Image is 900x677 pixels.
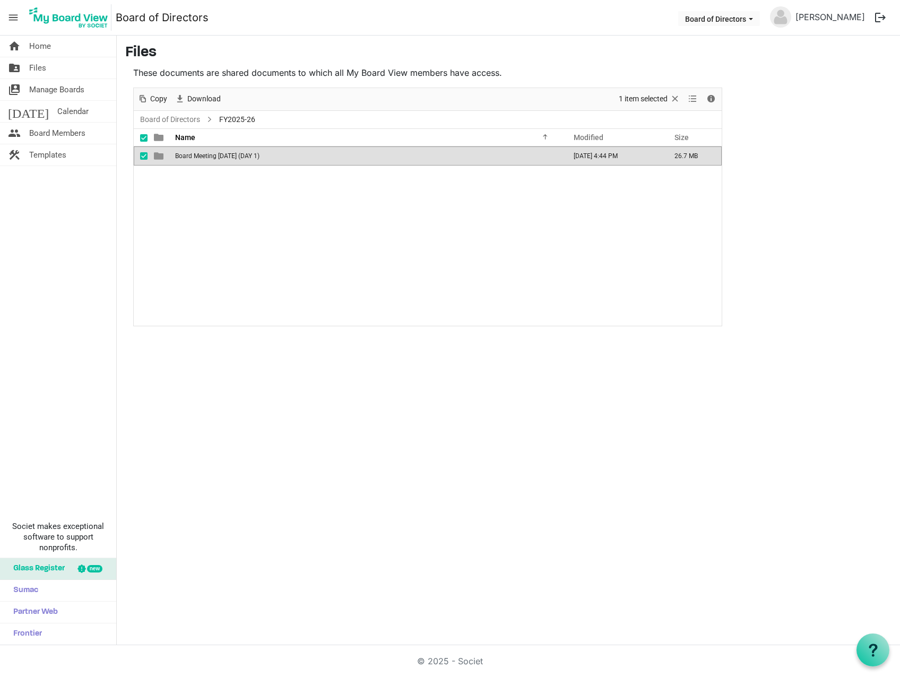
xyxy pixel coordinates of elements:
[770,6,791,28] img: no-profile-picture.svg
[138,113,202,126] a: Board of Directors
[57,101,89,122] span: Calendar
[615,88,684,110] div: Clear selection
[134,88,171,110] div: Copy
[26,4,111,31] img: My Board View Logo
[136,92,169,106] button: Copy
[149,92,168,106] span: Copy
[562,146,663,166] td: August 26, 2025 4:44 PM column header Modified
[175,152,259,160] span: Board Meeting [DATE] (DAY 1)
[684,88,702,110] div: View
[791,6,869,28] a: [PERSON_NAME]
[8,57,21,79] span: folder_shared
[175,133,195,142] span: Name
[704,92,719,106] button: Details
[186,92,222,106] span: Download
[3,7,23,28] span: menu
[8,144,21,166] span: construction
[618,92,669,106] span: 1 item selected
[29,57,46,79] span: Files
[5,521,111,553] span: Societ makes exceptional software to support nonprofits.
[29,144,66,166] span: Templates
[869,6,892,29] button: logout
[617,92,682,106] button: Selection
[148,146,172,166] td: is template cell column header type
[702,88,720,110] div: Details
[8,101,49,122] span: [DATE]
[8,623,42,645] span: Frontier
[8,602,58,623] span: Partner Web
[172,146,562,166] td: Board Meeting August 26, 2025 (DAY 1) is template cell column header Name
[678,11,760,26] button: Board of Directors dropdownbutton
[686,92,699,106] button: View dropdownbutton
[29,79,84,100] span: Manage Boards
[125,44,892,62] h3: Files
[29,123,85,144] span: Board Members
[171,88,224,110] div: Download
[417,656,483,666] a: © 2025 - Societ
[26,4,116,31] a: My Board View Logo
[574,133,603,142] span: Modified
[173,92,223,106] button: Download
[133,66,722,79] p: These documents are shared documents to which all My Board View members have access.
[134,146,148,166] td: checkbox
[8,580,38,601] span: Sumac
[8,123,21,144] span: people
[663,146,722,166] td: 26.7 MB is template cell column header Size
[217,113,257,126] span: FY2025-26
[87,565,102,572] div: new
[116,7,209,28] a: Board of Directors
[8,558,65,579] span: Glass Register
[8,79,21,100] span: switch_account
[674,133,689,142] span: Size
[29,36,51,57] span: Home
[8,36,21,57] span: home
